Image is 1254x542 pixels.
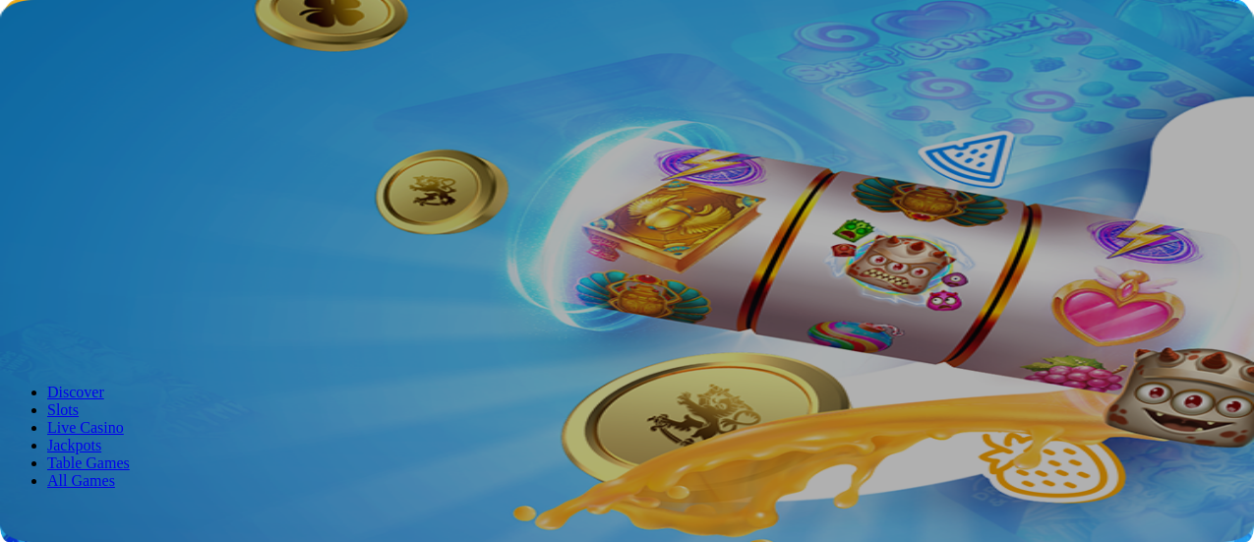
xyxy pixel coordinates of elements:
[47,419,124,436] span: Live Casino
[8,350,1246,490] nav: Lobby
[47,472,115,489] span: All Games
[47,437,101,453] span: Jackpots
[47,454,130,471] span: Table Games
[47,401,79,418] span: Slots
[47,384,104,400] span: Discover
[8,350,1246,526] header: Lobby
